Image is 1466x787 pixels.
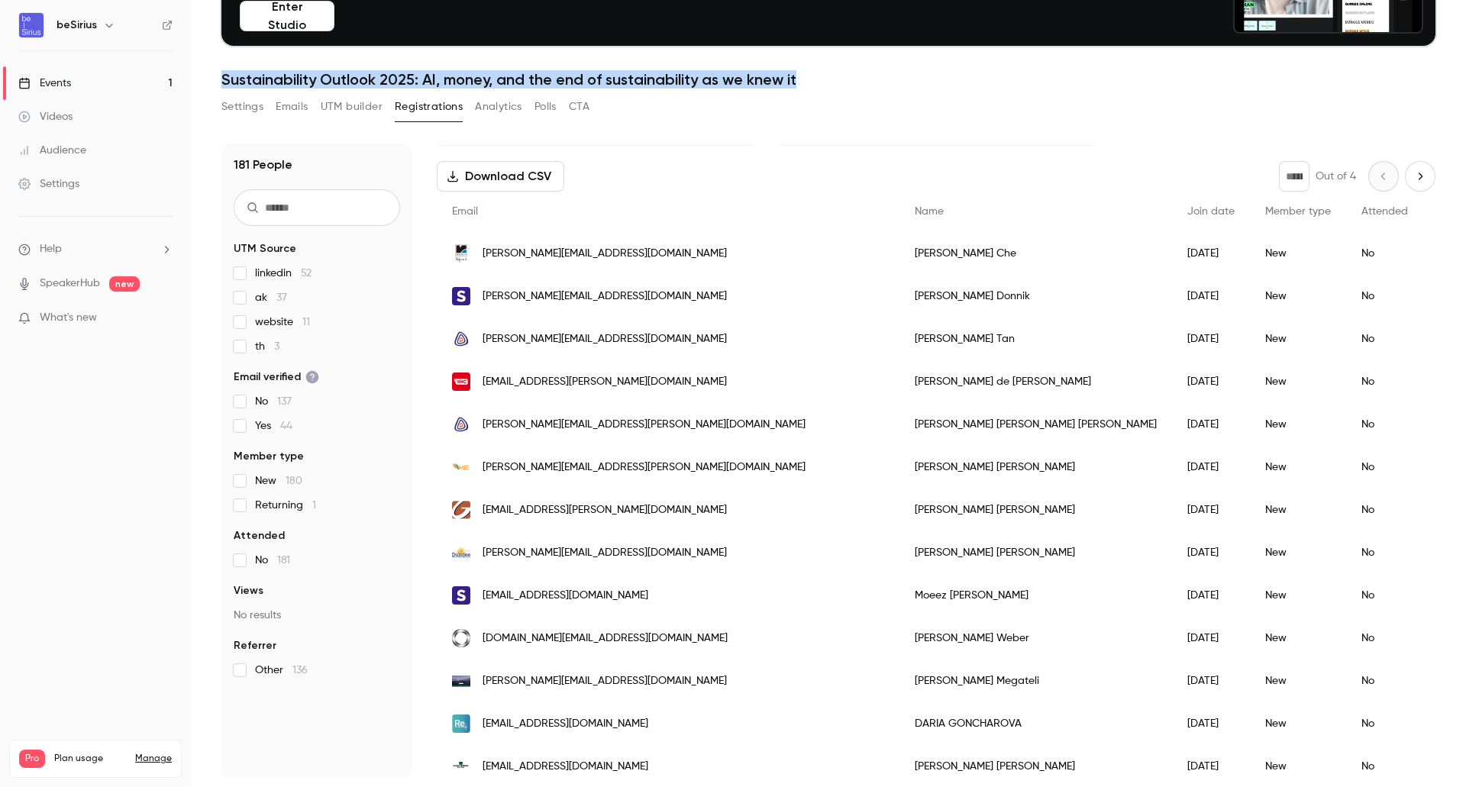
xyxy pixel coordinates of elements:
[452,287,470,305] img: besirius.io
[1346,660,1423,702] div: No
[483,545,727,561] span: [PERSON_NAME][EMAIL_ADDRESS][DOMAIN_NAME]
[1250,574,1346,617] div: New
[452,586,470,605] img: besirius.io
[277,555,290,566] span: 181
[255,553,290,568] span: No
[255,663,308,678] span: Other
[301,268,312,279] span: 52
[1187,206,1235,217] span: Join date
[1172,403,1250,446] div: [DATE]
[234,528,285,543] span: Attended
[899,275,1172,318] div: [PERSON_NAME] Donnik
[1172,617,1250,660] div: [DATE]
[483,759,648,775] span: [EMAIL_ADDRESS][DOMAIN_NAME]
[1250,531,1346,574] div: New
[899,531,1172,574] div: [PERSON_NAME] [PERSON_NAME]
[1250,403,1346,446] div: New
[1172,446,1250,489] div: [DATE]
[483,331,727,347] span: [PERSON_NAME][EMAIL_ADDRESS][DOMAIN_NAME]
[483,460,806,476] span: [PERSON_NAME][EMAIL_ADDRESS][PERSON_NAME][DOMAIN_NAME]
[452,244,470,263] img: renolit.com
[534,95,557,119] button: Polls
[1346,403,1423,446] div: No
[1346,446,1423,489] div: No
[57,18,97,33] h6: beSirius
[437,161,564,192] button: Download CSV
[899,446,1172,489] div: [PERSON_NAME] [PERSON_NAME]
[899,574,1172,617] div: Moeez [PERSON_NAME]
[234,369,319,385] span: Email verified
[1346,531,1423,574] div: No
[40,310,97,326] span: What's new
[1346,318,1423,360] div: No
[1346,232,1423,275] div: No
[1346,574,1423,617] div: No
[1172,660,1250,702] div: [DATE]
[1250,446,1346,489] div: New
[277,396,292,407] span: 137
[54,753,126,765] span: Plan usage
[1172,275,1250,318] div: [DATE]
[1250,617,1346,660] div: New
[452,757,470,776] img: fmi.com
[255,473,302,489] span: New
[221,70,1435,89] h1: Sustainability Outlook 2025: AI, money, and the end of sustainability as we knew it
[899,702,1172,745] div: DARIA GONCHAROVA
[483,374,727,390] span: [EMAIL_ADDRESS][PERSON_NAME][DOMAIN_NAME]
[452,676,470,687] img: meritagevg.com
[1172,360,1250,403] div: [DATE]
[276,95,308,119] button: Emails
[18,176,79,192] div: Settings
[135,753,172,765] a: Manage
[18,76,71,91] div: Events
[40,276,100,292] a: SpeakerHub
[255,266,312,281] span: linkedin
[19,750,45,768] span: Pro
[234,583,263,598] span: Views
[899,318,1172,360] div: [PERSON_NAME] Tan
[312,500,316,511] span: 1
[221,95,263,119] button: Settings
[255,418,292,434] span: Yes
[18,241,173,257] li: help-dropdown-opener
[899,232,1172,275] div: [PERSON_NAME] Che
[483,716,648,732] span: [EMAIL_ADDRESS][DOMAIN_NAME]
[452,206,478,217] span: Email
[1250,318,1346,360] div: New
[1250,360,1346,403] div: New
[234,241,400,678] section: facet-groups
[452,714,470,733] img: re-source.tech
[255,339,279,354] span: th
[1250,702,1346,745] div: New
[899,660,1172,702] div: [PERSON_NAME] Megateli
[274,341,279,352] span: 3
[1172,531,1250,574] div: [DATE]
[18,143,86,158] div: Audience
[1346,702,1423,745] div: No
[1172,702,1250,745] div: [DATE]
[1346,489,1423,531] div: No
[452,629,470,647] img: outokumpu.com
[452,458,470,476] img: ke.com.pk
[1172,318,1250,360] div: [DATE]
[483,631,728,647] span: [DOMAIN_NAME][EMAIL_ADDRESS][DOMAIN_NAME]
[1172,232,1250,275] div: [DATE]
[915,206,944,217] span: Name
[280,421,292,431] span: 44
[395,95,463,119] button: Registrations
[1250,660,1346,702] div: New
[483,246,727,262] span: [PERSON_NAME][EMAIL_ADDRESS][DOMAIN_NAME]
[1361,206,1408,217] span: Attended
[899,360,1172,403] div: [PERSON_NAME] de [PERSON_NAME]
[483,673,727,689] span: [PERSON_NAME][EMAIL_ADDRESS][DOMAIN_NAME]
[452,330,470,348] img: angloamerican.com
[1346,275,1423,318] div: No
[18,109,73,124] div: Videos
[569,95,589,119] button: CTA
[483,417,806,433] span: [PERSON_NAME][EMAIL_ADDRESS][PERSON_NAME][DOMAIN_NAME]
[1265,206,1331,217] span: Member type
[1250,232,1346,275] div: New
[899,489,1172,531] div: [PERSON_NAME] [PERSON_NAME]
[1346,360,1423,403] div: No
[234,608,400,623] p: No results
